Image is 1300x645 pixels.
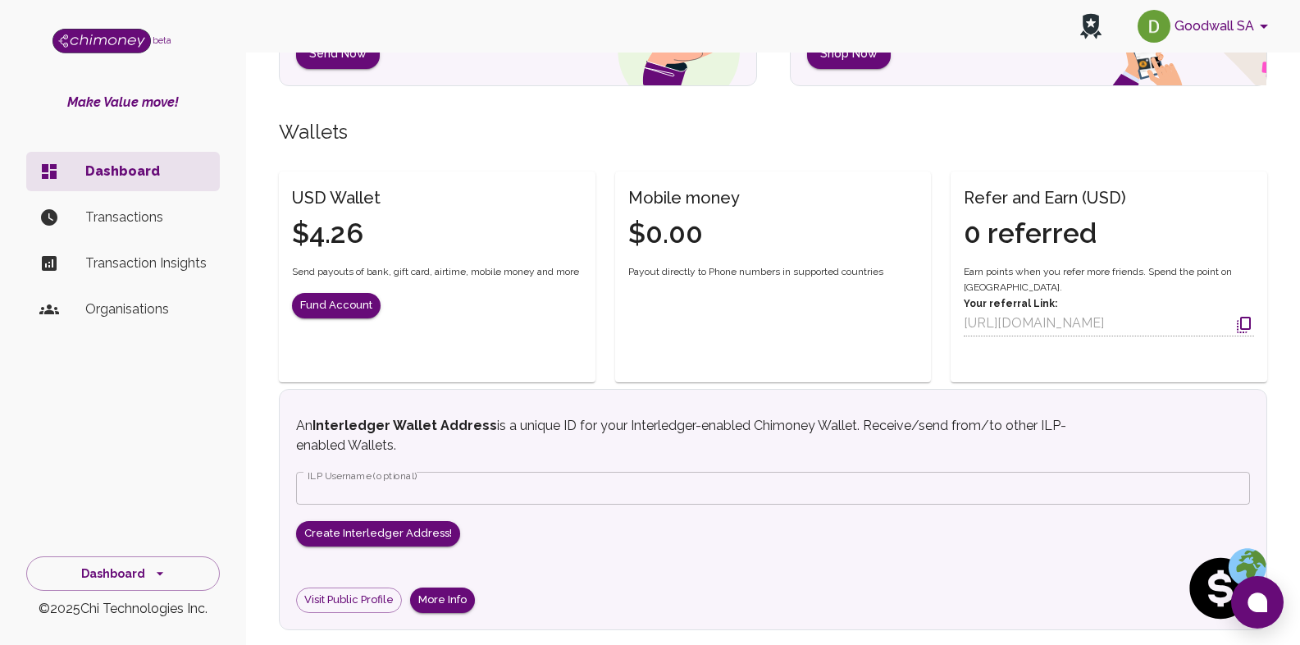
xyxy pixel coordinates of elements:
[807,39,891,69] button: Shop Now
[1138,10,1170,43] img: avatar
[85,208,207,227] p: Transactions
[296,521,460,547] button: Create Interledger Address!
[292,293,381,318] button: Fund Account
[628,264,883,281] span: Payout directly to Phone numbers in supported countries
[1131,5,1280,48] button: account of current user
[292,185,381,211] h6: USD Wallet
[153,35,171,45] span: beta
[1231,576,1284,629] button: Open chat window
[312,418,497,433] strong: Interledger Wallet Address
[296,416,1091,455] p: An is a unique ID for your Interledger-enabled Chimoney Wallet. Receive/send from/to other ILP-en...
[292,264,579,281] span: Send payouts of bank, gift card, airtime, mobile money and more
[85,162,207,181] p: Dashboard
[410,588,475,613] button: More Info
[964,217,1126,251] h4: 0 referred
[964,298,1057,309] strong: Your referral Link:
[1184,547,1266,629] img: social spend
[296,39,380,69] button: Send Now
[308,469,417,483] label: ILP Username (optional)
[628,217,740,251] h4: $0.00
[964,264,1254,337] div: Earn points when you refer more friends. Spend the point on [GEOGRAPHIC_DATA].
[964,185,1126,211] h6: Refer and Earn (USD)
[296,588,402,613] a: Visit Public Profile
[85,254,207,273] p: Transaction Insights
[292,217,381,251] h4: $4.26
[52,29,151,53] img: Logo
[85,300,207,319] p: Organisations
[26,556,220,592] button: Dashboard
[628,185,740,211] h6: Mobile money
[279,119,1267,145] h5: Wallets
